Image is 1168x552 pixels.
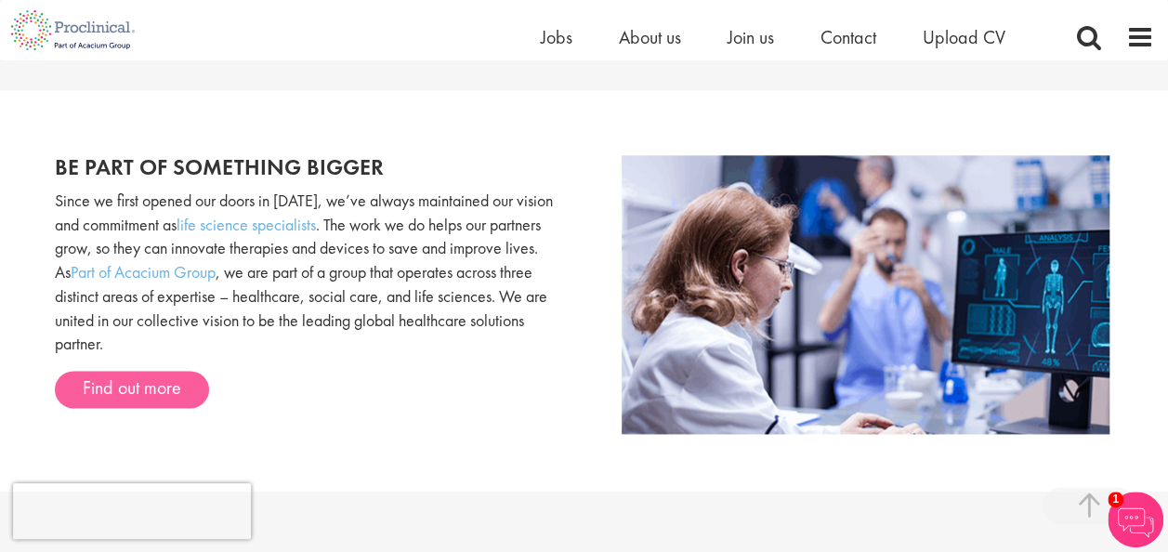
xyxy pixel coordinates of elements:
a: Jobs [541,25,572,49]
a: Join us [728,25,774,49]
span: 1 [1108,492,1123,507]
a: Find out more [55,371,209,408]
a: life science specialists [177,214,316,235]
h2: Be part of something bigger [55,155,571,179]
p: Since we first opened our doors in [DATE], we’ve always maintained our vision and commitment as .... [55,189,571,356]
a: Contact [820,25,876,49]
img: Chatbot [1108,492,1163,547]
a: Upload CV [923,25,1005,49]
a: About us [619,25,681,49]
a: Part of Acacium Group [71,261,216,283]
iframe: reCAPTCHA [13,483,251,539]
